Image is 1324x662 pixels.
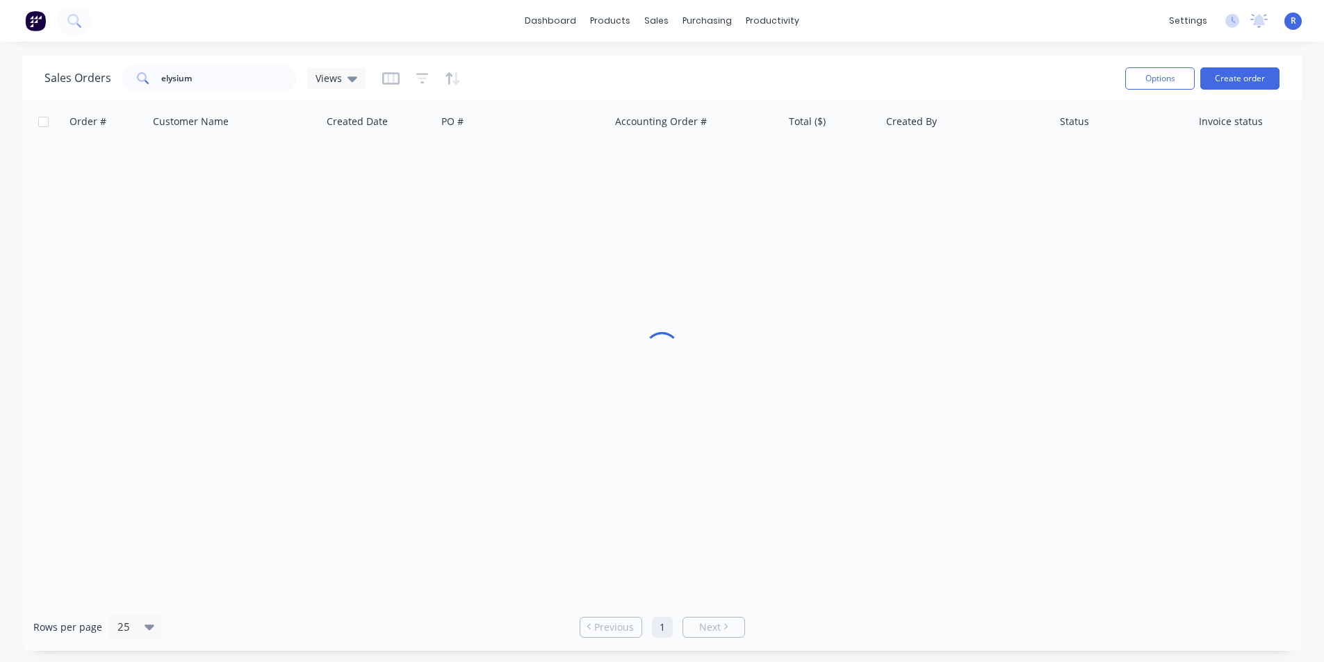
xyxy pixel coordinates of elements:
[574,617,751,638] ul: Pagination
[153,115,229,129] div: Customer Name
[518,10,583,31] a: dashboard
[44,72,111,85] h1: Sales Orders
[70,115,106,129] div: Order #
[1200,67,1280,90] button: Create order
[739,10,806,31] div: productivity
[316,71,342,85] span: Views
[1162,10,1214,31] div: settings
[652,617,673,638] a: Page 1 is your current page
[1060,115,1089,129] div: Status
[699,620,721,634] span: Next
[886,115,937,129] div: Created By
[161,65,297,92] input: Search...
[615,115,707,129] div: Accounting Order #
[1291,15,1296,27] span: R
[33,620,102,634] span: Rows per page
[441,115,464,129] div: PO #
[637,10,676,31] div: sales
[1199,115,1263,129] div: Invoice status
[583,10,637,31] div: products
[1125,67,1195,90] button: Options
[594,620,634,634] span: Previous
[580,620,641,634] a: Previous page
[676,10,739,31] div: purchasing
[327,115,388,129] div: Created Date
[683,620,744,634] a: Next page
[25,10,46,31] img: Factory
[789,115,826,129] div: Total ($)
